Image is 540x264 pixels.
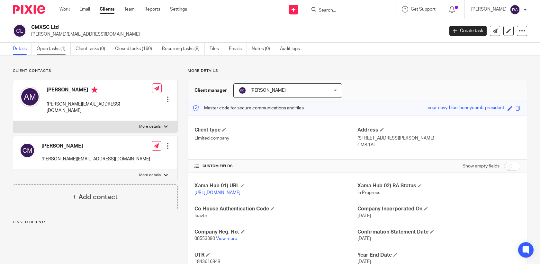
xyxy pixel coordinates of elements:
h4: [PERSON_NAME] [41,143,150,149]
a: Audit logs [280,43,305,55]
a: Email [79,6,90,13]
a: Recurring tasks (8) [162,43,205,55]
p: Client contacts [13,68,178,73]
span: 08553390 [194,236,215,241]
span: In Progress [357,191,380,195]
a: Files [210,43,224,55]
a: Settings [170,6,187,13]
span: [DATE] [357,260,371,264]
span: [DATE] [357,236,371,241]
p: [STREET_ADDRESS][PERSON_NAME] [357,135,520,141]
span: 1843616848 [194,260,220,264]
h4: Address [357,127,520,133]
a: Closed tasks (160) [115,43,157,55]
a: [URL][DOMAIN_NAME] [194,191,240,195]
h4: Year End Date [357,252,520,259]
input: Search [318,8,376,13]
img: svg%3E [20,143,35,158]
h4: + Add contact [73,192,118,202]
a: Details [13,43,32,55]
h4: Co House Authentication Code [194,206,357,212]
h4: UTR [194,252,357,259]
p: Linked clients [13,220,178,225]
a: Clients [100,6,114,13]
a: View more [216,236,237,241]
p: Limited company [194,135,357,141]
h4: Company Reg. No. [194,229,357,235]
p: More details [188,68,527,73]
h3: Client manager [194,87,227,94]
p: [PERSON_NAME][EMAIL_ADDRESS][DOMAIN_NAME] [41,156,150,162]
p: [PERSON_NAME] [471,6,507,13]
img: svg%3E [239,87,246,94]
a: Reports [144,6,160,13]
img: Pixie [13,5,45,14]
span: [DATE] [357,214,371,218]
span: [PERSON_NAME] [250,88,286,93]
div: sour-navy-blue-honeycomb-president [428,105,504,112]
label: Show empty fields [463,163,500,169]
a: Notes (0) [252,43,275,55]
a: Work [59,6,70,13]
a: Open tasks (1) [37,43,71,55]
span: fxavtc [194,214,207,218]
img: svg%3E [510,4,520,15]
h4: Confirmation Statement Date [357,229,520,235]
img: svg%3E [13,24,26,38]
h4: CUSTOM FIELDS [194,164,357,169]
img: svg%3E [20,87,40,107]
a: Team [124,6,135,13]
p: Master code for secure communications and files [193,105,304,111]
a: Emails [229,43,247,55]
i: Primary [91,87,98,93]
p: [PERSON_NAME][EMAIL_ADDRESS][DOMAIN_NAME] [31,31,440,38]
h4: Xama Hub 02) RA Status [357,183,520,189]
p: [PERSON_NAME][EMAIL_ADDRESS][DOMAIN_NAME] [47,101,152,114]
p: More details [139,124,161,129]
h4: Xama Hub 01) URL [194,183,357,189]
h2: CMXSC Ltd [31,24,358,31]
p: CM8 1AF [357,142,520,148]
span: Get Support [411,7,436,12]
h4: [PERSON_NAME] [47,87,152,95]
a: Create task [449,26,487,36]
a: Client tasks (0) [76,43,110,55]
p: More details [139,173,161,178]
h4: Client type [194,127,357,133]
h4: Company Incorporated On [357,206,520,212]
